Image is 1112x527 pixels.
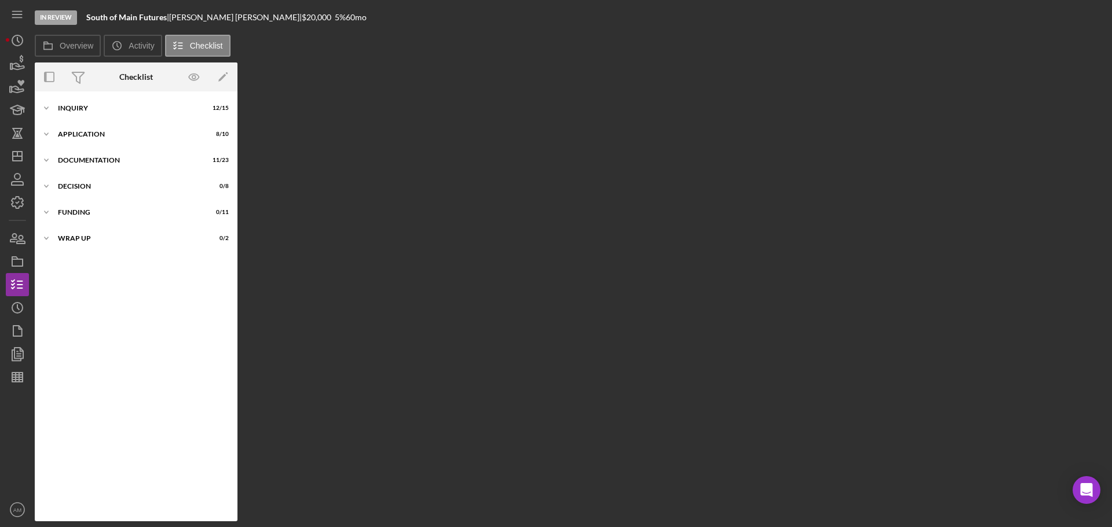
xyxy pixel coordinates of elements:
[208,235,229,242] div: 0 / 2
[129,41,154,50] label: Activity
[60,41,93,50] label: Overview
[335,13,346,22] div: 5 %
[208,131,229,138] div: 8 / 10
[190,41,223,50] label: Checklist
[58,209,200,216] div: Funding
[208,105,229,112] div: 12 / 15
[35,10,77,25] div: In Review
[58,131,200,138] div: Application
[208,183,229,190] div: 0 / 8
[208,157,229,164] div: 11 / 23
[119,72,153,82] div: Checklist
[6,498,29,521] button: AM
[13,507,21,513] text: AM
[86,13,169,22] div: |
[346,13,367,22] div: 60 mo
[1073,476,1100,504] div: Open Intercom Messenger
[208,209,229,216] div: 0 / 11
[58,235,200,242] div: Wrap up
[58,105,200,112] div: Inquiry
[104,35,162,57] button: Activity
[86,12,167,22] b: South of Main Futures
[165,35,231,57] button: Checklist
[58,157,200,164] div: Documentation
[302,12,331,22] span: $20,000
[35,35,101,57] button: Overview
[58,183,200,190] div: Decision
[169,13,302,22] div: [PERSON_NAME] [PERSON_NAME] |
